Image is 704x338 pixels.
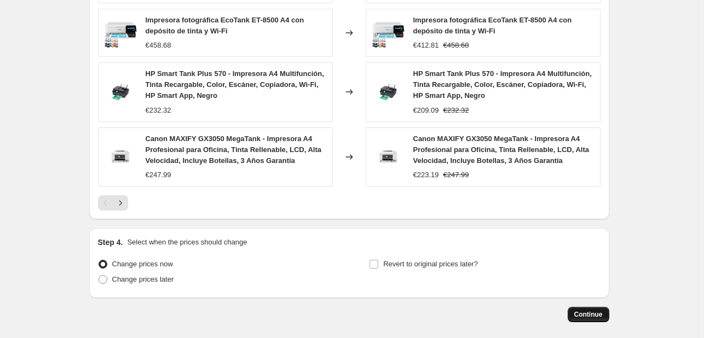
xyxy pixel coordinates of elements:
div: €223.19 [413,170,439,180]
img: 61e9jg9nPtL_80x.jpg [372,75,405,108]
img: 715hipLU4vL_80x.jpg [372,16,405,49]
p: Select when the prices should change [127,237,247,248]
strike: €458.68 [443,40,469,51]
nav: Pagination [98,195,128,211]
span: Canon MAXIFY GX3050 MegaTank - Impresora A4 Profesional para Oficina, Tinta Rellenable, LCD, Alta... [413,135,589,165]
span: Impresora fotográfica EcoTank ET-8500 A4 con depósito de tinta y Wi-Fi [146,16,304,35]
div: €458.68 [146,40,171,51]
button: Next [113,195,128,211]
div: €209.09 [413,105,439,116]
span: Impresora fotográfica EcoTank ET-8500 A4 con depósito de tinta y Wi-Fi [413,16,572,35]
img: 61IAudxV3dL_80x.jpg [104,141,137,173]
strike: €247.99 [443,170,469,180]
span: Change prices now [112,260,173,268]
div: €247.99 [146,170,171,180]
img: 61e9jg9nPtL_80x.jpg [104,75,137,108]
strike: €232.32 [443,105,469,116]
button: Continue [568,307,609,322]
img: 61IAudxV3dL_80x.jpg [372,141,405,173]
span: Change prices later [112,275,174,283]
div: €232.32 [146,105,171,116]
span: Revert to original prices later? [383,260,478,268]
img: 715hipLU4vL_80x.jpg [104,16,137,49]
span: HP Smart Tank Plus 570 - Impresora A4 Multifunción, Tinta Recargable, Color, Escáner, Copiadora, ... [413,69,592,100]
h2: Step 4. [98,237,123,248]
span: Canon MAXIFY GX3050 MegaTank - Impresora A4 Profesional para Oficina, Tinta Rellenable, LCD, Alta... [146,135,321,165]
span: HP Smart Tank Plus 570 - Impresora A4 Multifunción, Tinta Recargable, Color, Escáner, Copiadora, ... [146,69,324,100]
span: Continue [574,310,603,319]
div: €412.81 [413,40,439,51]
